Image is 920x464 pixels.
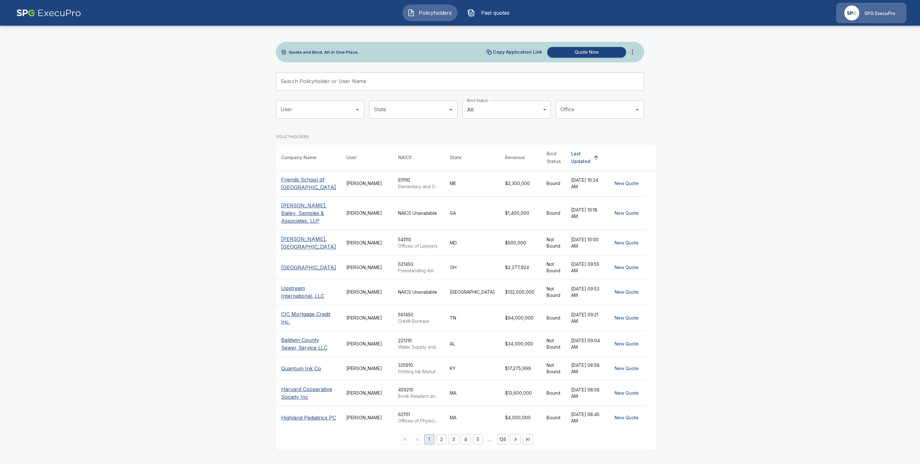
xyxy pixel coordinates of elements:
[402,4,457,21] button: Policyholders IconPolicyholders
[281,235,336,251] p: [PERSON_NAME], [GEOGRAPHIC_DATA]
[445,331,500,357] td: AL
[566,357,607,380] td: [DATE] 08:58 AM
[497,434,509,445] button: Go to page 126
[478,9,513,17] span: Past quotes
[612,338,641,350] button: New Quote
[276,134,309,140] p: POLICYHOLDERS
[493,50,542,54] p: Copy Application Link
[541,331,566,357] td: Not Bound
[346,210,388,216] div: [PERSON_NAME]
[844,5,859,20] img: Agency Icon
[467,98,488,103] label: Bind Status
[541,406,566,429] td: Bound
[398,344,440,350] p: Water Supply and Irrigation Systems
[836,3,906,23] a: Agency IconSPG ExecuPro
[612,207,641,219] button: New Quote
[346,315,388,321] div: [PERSON_NAME]
[864,10,895,17] p: SPG ExecuPro
[500,357,541,380] td: $17,275,999
[541,279,566,305] td: Not Bound
[500,197,541,230] td: $1,400,000
[633,105,642,114] button: Open
[398,236,440,249] div: 541110
[445,357,500,380] td: KY
[398,337,440,350] div: 221310
[281,154,317,161] div: Company Name
[626,46,639,58] button: more
[281,310,336,326] p: CIC Mortgage Credit Inc.
[612,312,641,324] button: New Quote
[424,434,434,445] button: page 1
[398,243,440,249] p: Offices of Lawyers
[281,365,321,372] p: Quantum Ink Co
[463,4,517,21] a: Past quotes IconPast quotes
[353,105,362,114] button: Open
[541,197,566,230] td: Bound
[566,279,607,305] td: [DATE] 09:53 AM
[281,385,336,401] p: Harvard Cooperative Society Inc
[541,305,566,331] td: Bound
[398,418,440,424] p: Offices of Physicians (except Mental Health Specialists)
[398,387,440,399] div: 459210
[346,414,388,421] div: [PERSON_NAME]
[500,305,541,331] td: $94,000,000
[445,197,500,230] td: GA
[500,279,541,305] td: $132,000,000
[436,434,447,445] button: Go to page 2
[612,286,641,298] button: New Quote
[398,393,440,399] p: Book Retailers and News Dealers
[612,178,641,189] button: New Quote
[450,154,462,161] div: State
[346,341,388,347] div: [PERSON_NAME]
[612,237,641,249] button: New Quote
[612,262,641,274] button: New Quote
[398,177,440,190] div: 611110
[281,414,336,421] p: Highland Pediatrics PC
[485,436,495,443] div: …
[473,434,483,445] button: Go to page 5
[281,264,336,271] p: [GEOGRAPHIC_DATA]
[346,240,388,246] div: [PERSON_NAME]
[398,318,440,324] p: Credit Bureaus
[289,50,359,54] p: Quote and Bind. All in One Place.
[500,256,541,279] td: $2,277,924
[346,264,388,271] div: [PERSON_NAME]
[541,145,566,171] th: Bind Status
[398,362,440,375] div: 325910
[445,279,500,305] td: [GEOGRAPHIC_DATA]
[445,406,500,429] td: MA
[566,256,607,279] td: [DATE] 09:55 AM
[346,180,388,187] div: [PERSON_NAME]
[445,256,500,279] td: OH
[461,434,471,445] button: Go to page 4
[398,183,440,190] p: Elementary and Secondary Schools
[612,412,641,424] button: New Quote
[467,9,475,17] img: Past quotes Icon
[463,101,551,119] div: All
[566,197,607,230] td: [DATE] 10:18 AM
[566,406,607,429] td: [DATE] 08:45 AM
[446,105,455,114] button: Open
[541,380,566,406] td: Bound
[393,279,445,305] td: NAICS Unavailable
[398,154,412,161] div: NAICS
[281,284,336,300] p: Upstream International, LLC
[566,171,607,197] td: [DATE] 10:24 AM
[612,363,641,375] button: New Quote
[523,434,533,445] button: Go to last page
[566,331,607,357] td: [DATE] 09:04 AM
[500,406,541,429] td: $4,000,000
[398,411,440,424] div: 621111
[505,154,525,161] div: Revenue
[281,176,336,191] p: Friends School of [GEOGRAPHIC_DATA]
[398,368,440,375] p: Printing Ink Manufacturing
[346,289,388,295] div: [PERSON_NAME]
[500,331,541,357] td: $34,000,000
[566,305,607,331] td: [DATE] 09:21 AM
[346,390,388,396] div: [PERSON_NAME]
[541,171,566,197] td: Bound
[541,230,566,256] td: Not Bound
[16,3,81,23] img: AA Logo
[398,312,440,324] div: 561450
